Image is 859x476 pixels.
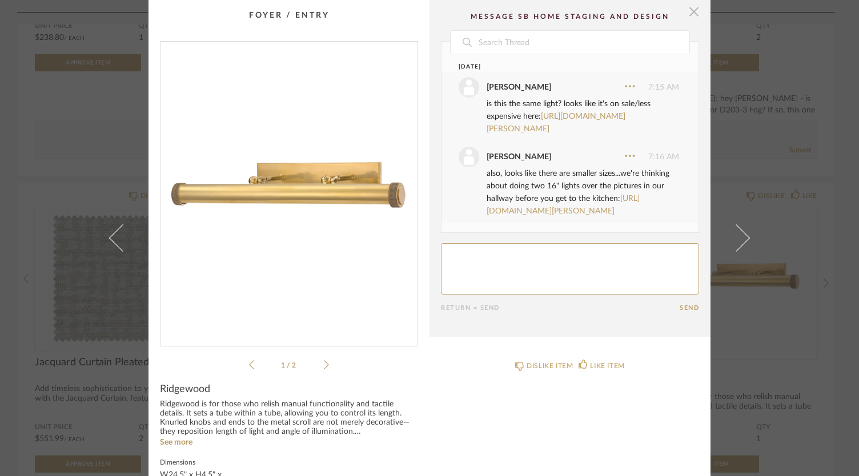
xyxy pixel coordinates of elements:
div: [DATE] [459,63,658,71]
input: Search Thread [477,31,689,54]
div: also, looks like there are smaller sizes...we're thinking about doing two 16" lights over the pic... [487,167,679,217]
span: 1 [281,362,287,369]
img: 74e1ea33-c5ca-48e8-beb6-1bfd3b60ca28_1000x1000.jpg [160,42,418,337]
div: 7:16 AM [459,147,679,167]
div: Ridgewood is for those who relish manual functionality and tactile details. It sets a tube within... [160,400,418,437]
span: 2 [292,362,298,369]
div: 7:15 AM [459,77,679,98]
div: Return = Send [441,304,680,312]
a: [URL][DOMAIN_NAME][PERSON_NAME] [487,112,625,133]
div: [PERSON_NAME] [487,81,551,94]
button: Send [680,304,699,312]
div: [PERSON_NAME] [487,151,551,163]
div: DISLIKE ITEM [527,360,573,372]
label: Dimensions [160,457,228,466]
span: Ridgewood [160,383,210,396]
div: 0 [160,42,418,337]
span: / [287,362,292,369]
a: See more [160,438,192,446]
div: LIKE ITEM [590,360,624,372]
div: is this the same light? looks like it's on sale/less expensive here: [487,98,679,135]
